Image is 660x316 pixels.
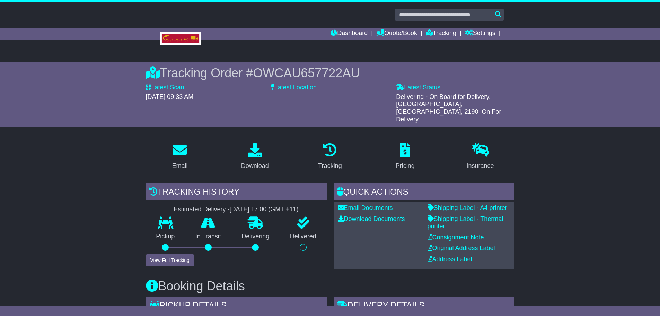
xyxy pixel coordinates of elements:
p: In Transit [185,233,231,240]
label: Latest Scan [146,84,184,92]
h3: Booking Details [146,279,514,293]
a: Pricing [391,140,419,173]
div: Delivery Details [334,297,514,316]
div: Insurance [467,161,494,171]
a: Shipping Label - Thermal printer [428,215,503,230]
div: Tracking [318,161,342,171]
p: Delivering [231,233,280,240]
p: Pickup [146,233,185,240]
a: Dashboard [331,28,368,40]
label: Latest Status [396,84,440,92]
a: Email [167,140,192,173]
div: Tracking Order # [146,66,514,80]
button: View Full Tracking [146,254,194,266]
span: Delivering - On Board for Delivery. [GEOGRAPHIC_DATA], [GEOGRAPHIC_DATA], 2190. On For Delivery [396,93,501,123]
a: Shipping Label - A4 printer [428,204,507,211]
a: Original Address Label [428,245,495,251]
div: Download [241,161,269,171]
div: Tracking history [146,183,327,202]
a: Address Label [428,256,472,263]
a: Tracking [314,140,346,173]
a: Consignment Note [428,234,484,241]
div: Pricing [396,161,415,171]
div: Email [172,161,187,171]
p: Delivered [280,233,327,240]
a: Settings [465,28,495,40]
a: Download [237,140,273,173]
a: Tracking [426,28,456,40]
div: Pickup Details [146,297,327,316]
div: [DATE] 17:00 (GMT +11) [230,206,299,213]
span: [DATE] 09:33 AM [146,93,194,100]
a: Quote/Book [376,28,417,40]
div: Estimated Delivery - [146,206,327,213]
a: Download Documents [338,215,405,222]
label: Latest Location [271,84,317,92]
a: Email Documents [338,204,393,211]
div: Quick Actions [334,183,514,202]
span: OWCAU657722AU [253,66,360,80]
a: Insurance [462,140,499,173]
